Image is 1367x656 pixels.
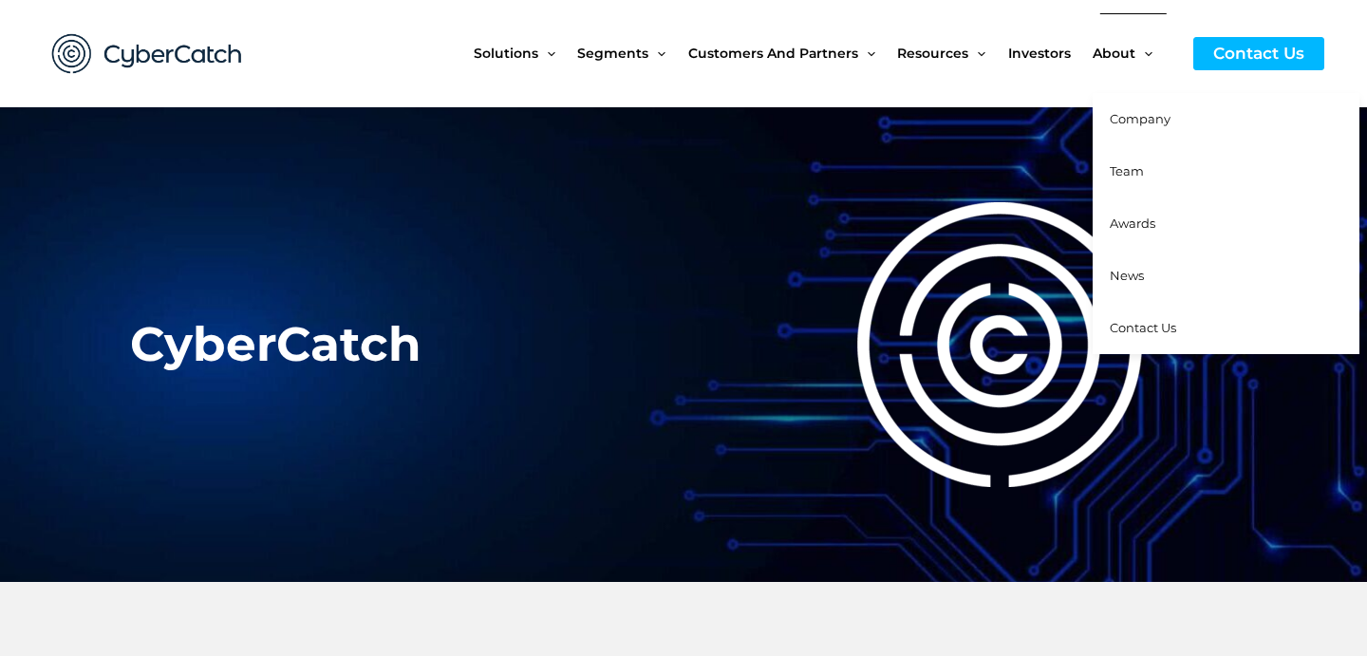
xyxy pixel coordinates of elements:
[1008,13,1093,93] a: Investors
[1110,163,1144,178] span: Team
[1093,302,1359,354] a: Contact Us
[968,13,985,93] span: Menu Toggle
[648,13,665,93] span: Menu Toggle
[1093,250,1359,302] a: News
[577,13,648,93] span: Segments
[1093,197,1359,250] a: Awards
[1093,93,1359,145] a: Company
[858,13,875,93] span: Menu Toggle
[1008,13,1071,93] span: Investors
[1193,37,1324,70] a: Contact Us
[1093,13,1135,93] span: About
[538,13,555,93] span: Menu Toggle
[897,13,968,93] span: Resources
[1110,320,1176,335] span: Contact Us
[1110,216,1155,231] span: Awards
[688,13,858,93] span: Customers and Partners
[33,14,261,93] img: CyberCatch
[130,321,435,368] h2: CyberCatch
[474,13,1174,93] nav: Site Navigation: New Main Menu
[1093,145,1359,197] a: Team
[1135,13,1152,93] span: Menu Toggle
[474,13,538,93] span: Solutions
[1110,111,1170,126] span: Company
[1110,268,1144,283] span: News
